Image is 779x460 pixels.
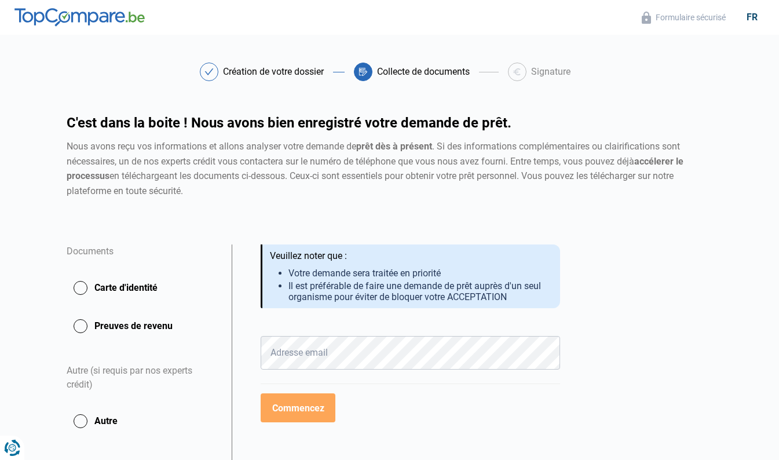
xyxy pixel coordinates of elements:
button: Formulaire sécurisé [638,11,729,24]
div: fr [740,12,765,23]
h1: C'est dans la boite ! Nous avons bien enregistré votre demande de prêt. [67,116,713,130]
div: Collecte de documents [377,67,470,76]
button: Preuves de revenu [67,312,218,341]
strong: prêt dès à présent [356,141,432,152]
button: Autre [67,407,218,436]
li: Il est préférable de faire une demande de prêt auprès d'un seul organisme pour éviter de bloquer ... [288,280,551,302]
div: Nous avons reçu vos informations et allons analyser votre demande de . Si des informations complé... [67,139,713,198]
div: Autre (si requis par nos experts crédit) [67,350,218,407]
li: Votre demande sera traitée en priorité [288,268,551,279]
div: Signature [531,67,570,76]
img: TopCompare.be [14,8,145,27]
div: Création de votre dossier [223,67,324,76]
div: Documents [67,244,218,273]
button: Commencez [261,393,335,422]
div: Veuillez noter que : [270,250,551,262]
button: Carte d'identité [67,273,218,302]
